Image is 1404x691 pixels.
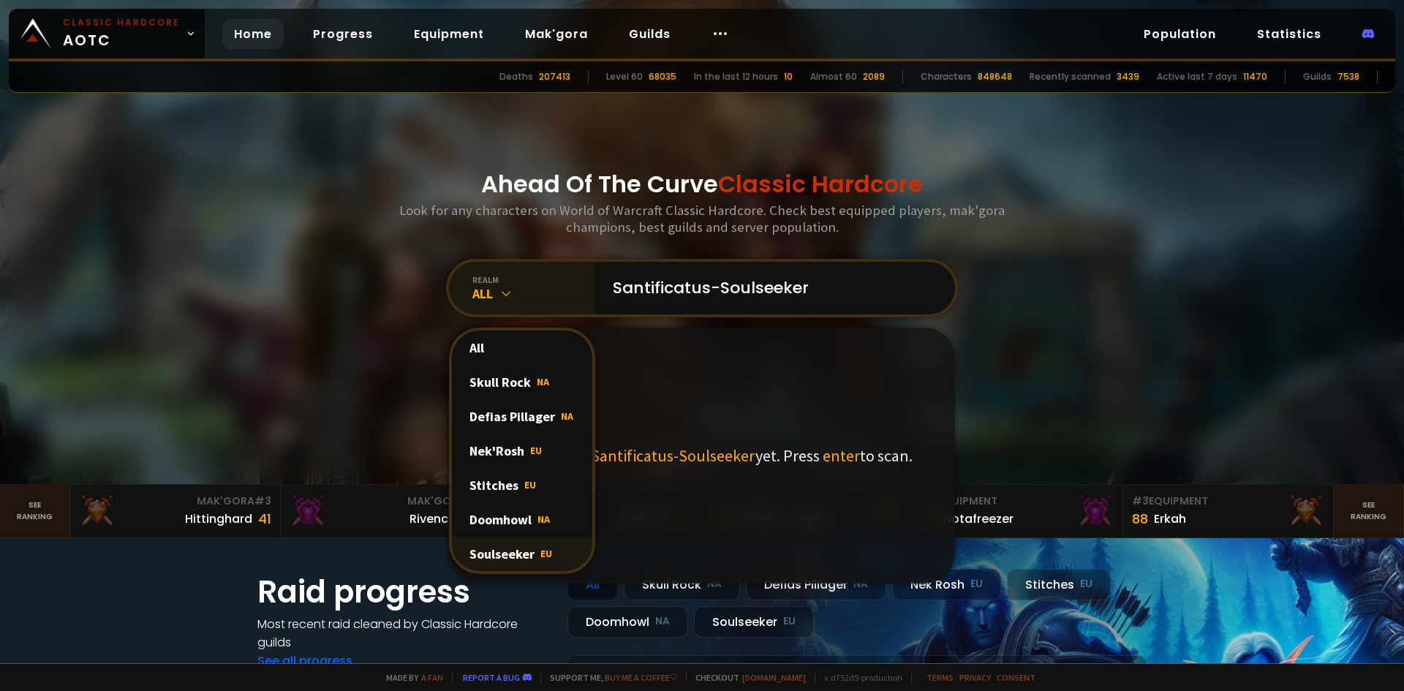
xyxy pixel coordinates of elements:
small: NA [655,614,670,629]
div: All [472,285,595,302]
a: Consent [997,672,1035,683]
div: Guilds [1303,70,1332,83]
span: Santificatus-Soulseeker [591,445,755,466]
a: Progress [301,19,385,49]
div: Characters [921,70,972,83]
div: Mak'Gora [79,494,271,509]
div: Doomhowl [452,502,592,537]
div: Doomhowl [567,606,688,638]
a: Seeranking [1334,485,1404,537]
div: Almost 60 [810,70,857,83]
span: EU [530,444,542,457]
div: Equipment [921,494,1114,509]
h1: Ahead Of The Curve [481,167,923,202]
div: realm [472,274,595,285]
div: Notafreezer [943,510,1014,528]
div: Soulseeker [452,537,592,571]
p: We didn't scan yet. Press to scan. [492,445,913,466]
div: 3439 [1117,70,1139,83]
div: Stitches [452,468,592,502]
div: 68035 [649,70,676,83]
small: NA [853,577,868,592]
div: 88 [1132,509,1148,529]
div: Mak'Gora [290,494,482,509]
small: EU [970,577,983,592]
a: Equipment [402,19,496,49]
div: All [567,569,618,600]
span: EU [524,478,536,491]
span: NA [537,375,549,388]
div: 41 [258,509,271,529]
span: Support me, [540,672,677,683]
div: Active last 7 days [1157,70,1237,83]
div: 7538 [1337,70,1359,83]
div: Recently scanned [1030,70,1111,83]
h4: Most recent raid cleaned by Classic Hardcore guilds [257,615,550,652]
span: NA [537,513,550,526]
div: Skull Rock [452,365,592,399]
a: Classic HardcoreAOTC [9,9,205,58]
div: Erkah [1154,510,1186,528]
div: Stitches [1007,569,1111,600]
div: 10 [784,70,793,83]
a: Report a bug [463,672,520,683]
a: Mak'Gora#3Hittinghard41 [70,485,281,537]
div: In the last 12 hours [694,70,778,83]
a: See all progress [257,652,352,669]
div: Deaths [499,70,533,83]
div: Level 60 [606,70,643,83]
div: Defias Pillager [746,569,886,600]
a: Mak'Gora#2Rivench100 [281,485,491,537]
a: #2Equipment88Notafreezer [913,485,1123,537]
div: 2089 [863,70,885,83]
span: NA [561,409,573,423]
div: 207413 [539,70,570,83]
div: Equipment [1132,494,1324,509]
span: Made by [377,672,443,683]
a: Mak'gora [513,19,600,49]
span: Classic Hardcore [718,167,923,200]
div: Nek'Rosh [892,569,1001,600]
span: # 3 [1132,494,1149,508]
div: Rivench [409,510,456,528]
div: Skull Rock [624,569,740,600]
small: EU [1080,577,1092,592]
input: Search a character... [604,262,937,314]
a: Home [222,19,284,49]
div: Nek'Rosh [452,434,592,468]
a: Buy me a coffee [605,672,677,683]
div: 848648 [978,70,1012,83]
a: a fan [421,672,443,683]
a: [DOMAIN_NAME] [742,672,806,683]
div: 11470 [1243,70,1267,83]
a: Population [1132,19,1228,49]
span: EU [540,547,552,560]
span: AOTC [63,16,180,51]
span: enter [823,445,860,466]
span: v. d752d5 - production [815,672,902,683]
a: #3Equipment88Erkah [1123,485,1334,537]
a: Statistics [1245,19,1333,49]
a: Privacy [959,672,991,683]
small: EU [783,614,796,629]
div: Soulseeker [694,606,814,638]
span: # 3 [254,494,271,508]
h1: Raid progress [257,569,550,615]
h3: Look for any characters on World of Warcraft Classic Hardcore. Check best equipped players, mak'g... [393,202,1011,235]
a: Terms [926,672,954,683]
div: Hittinghard [185,510,252,528]
span: Checkout [686,672,806,683]
a: Guilds [617,19,682,49]
small: Classic Hardcore [63,16,180,29]
div: Defias Pillager [452,399,592,434]
div: All [452,331,592,365]
small: NA [707,577,722,592]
